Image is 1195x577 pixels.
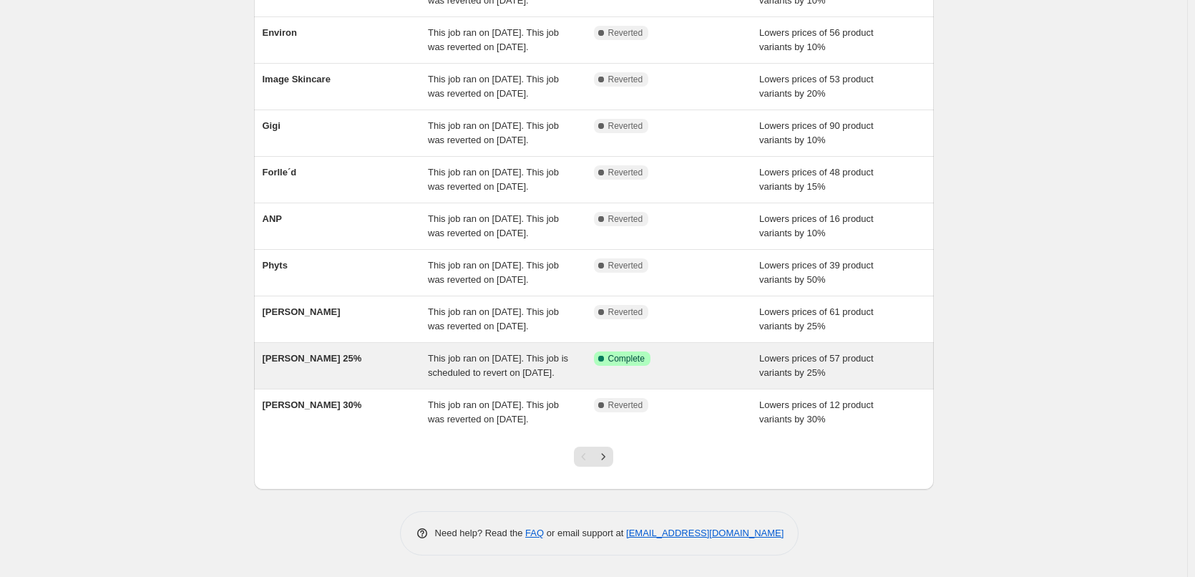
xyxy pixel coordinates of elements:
[608,167,643,178] span: Reverted
[608,399,643,411] span: Reverted
[574,447,613,467] nav: Pagination
[263,120,281,131] span: Gigi
[428,27,559,52] span: This job ran on [DATE]. This job was reverted on [DATE].
[428,399,559,425] span: This job ran on [DATE]. This job was reverted on [DATE].
[263,306,341,317] span: [PERSON_NAME]
[428,306,559,331] span: This job ran on [DATE]. This job was reverted on [DATE].
[626,528,784,538] a: [EMAIL_ADDRESS][DOMAIN_NAME]
[759,260,874,285] span: Lowers prices of 39 product variants by 50%
[435,528,526,538] span: Need help? Read the
[759,306,874,331] span: Lowers prices of 61 product variants by 25%
[759,213,874,238] span: Lowers prices of 16 product variants by 10%
[608,120,643,132] span: Reverted
[759,120,874,145] span: Lowers prices of 90 product variants by 10%
[593,447,613,467] button: Next
[263,399,362,410] span: [PERSON_NAME] 30%
[608,27,643,39] span: Reverted
[263,27,297,38] span: Environ
[428,353,568,378] span: This job ran on [DATE]. This job is scheduled to revert on [DATE].
[544,528,626,538] span: or email support at
[608,74,643,85] span: Reverted
[608,260,643,271] span: Reverted
[428,260,559,285] span: This job ran on [DATE]. This job was reverted on [DATE].
[759,27,874,52] span: Lowers prices of 56 product variants by 10%
[759,399,874,425] span: Lowers prices of 12 product variants by 30%
[525,528,544,538] a: FAQ
[608,306,643,318] span: Reverted
[759,74,874,99] span: Lowers prices of 53 product variants by 20%
[759,167,874,192] span: Lowers prices of 48 product variants by 15%
[263,213,282,224] span: ANP
[263,167,297,178] span: Forlle´d
[428,167,559,192] span: This job ran on [DATE]. This job was reverted on [DATE].
[428,120,559,145] span: This job ran on [DATE]. This job was reverted on [DATE].
[608,213,643,225] span: Reverted
[263,353,362,364] span: [PERSON_NAME] 25%
[428,74,559,99] span: This job ran on [DATE]. This job was reverted on [DATE].
[263,74,331,84] span: Image Skincare
[263,260,288,271] span: Phyts
[428,213,559,238] span: This job ran on [DATE]. This job was reverted on [DATE].
[608,353,645,364] span: Complete
[759,353,874,378] span: Lowers prices of 57 product variants by 25%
